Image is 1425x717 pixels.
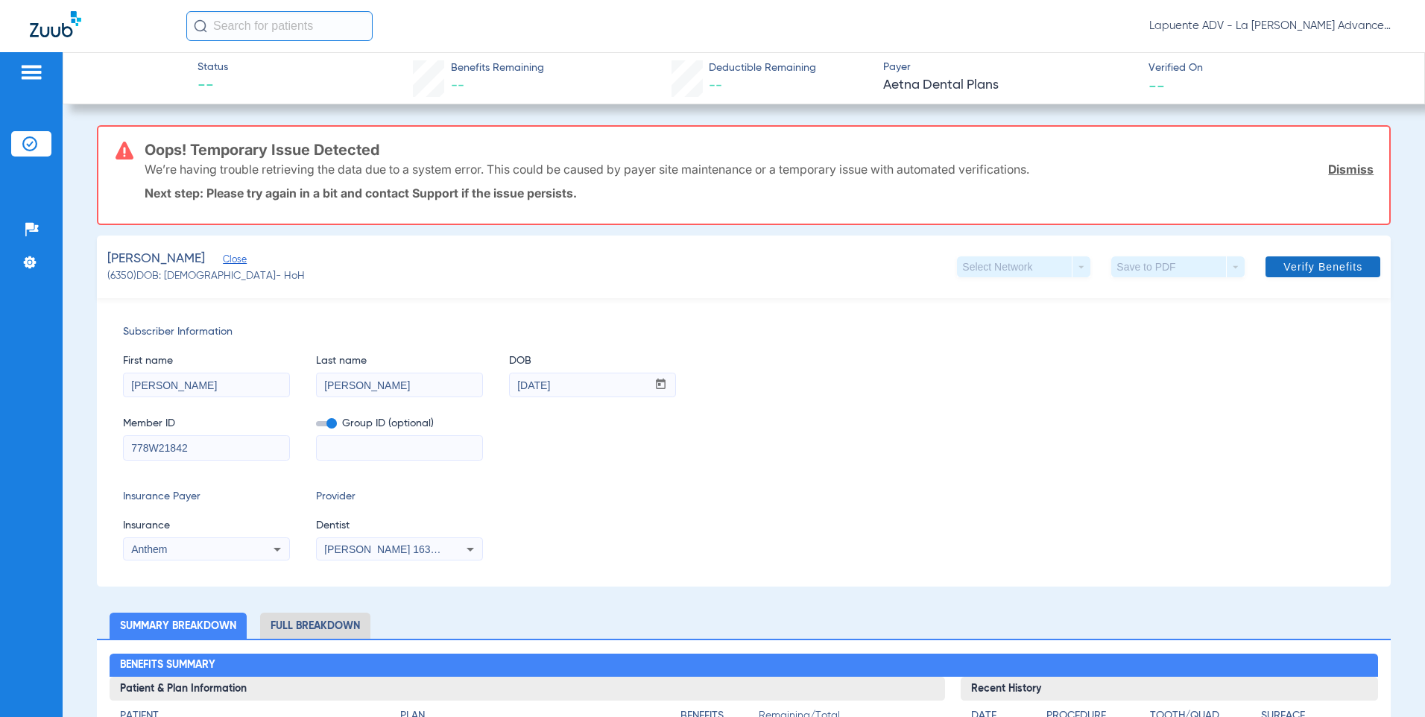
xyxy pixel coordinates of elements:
span: Lapuente ADV - La [PERSON_NAME] Advanced Dentistry [1149,19,1395,34]
img: hamburger-icon [19,63,43,81]
span: -- [709,79,722,92]
span: Payer [883,60,1136,75]
span: Anthem [131,543,167,555]
input: Search for patients [186,11,373,41]
span: Group ID (optional) [316,416,483,432]
img: Zuub Logo [30,11,81,37]
a: Dismiss [1328,162,1374,177]
h3: Recent History [961,677,1378,701]
span: [PERSON_NAME] [107,250,205,268]
h3: Oops! Temporary Issue Detected [145,142,1374,157]
span: Verified On [1148,60,1401,76]
span: Deductible Remaining [709,60,816,76]
span: Last name [316,353,483,369]
span: Member ID [123,416,290,432]
span: -- [198,76,228,97]
p: Next step: Please try again in a bit and contact Support if the issue persists. [145,186,1374,200]
img: error-icon [116,142,133,159]
button: Verify Benefits [1266,256,1380,277]
span: Aetna Dental Plans [883,76,1136,95]
li: Full Breakdown [260,613,370,639]
p: We’re having trouble retrieving the data due to a system error. This could be caused by payer sit... [145,162,1029,177]
span: Subscriber Information [123,324,1365,340]
span: Benefits Remaining [451,60,544,76]
span: DOB [509,353,676,369]
img: Search Icon [194,19,207,33]
span: [PERSON_NAME] 1639402225 [324,543,471,555]
span: Insurance [123,518,290,534]
h2: Benefits Summary [110,654,1378,677]
span: Status [198,60,228,75]
h3: Patient & Plan Information [110,677,944,701]
span: First name [123,353,290,369]
span: -- [451,79,464,92]
span: Verify Benefits [1283,261,1362,273]
span: Provider [316,489,483,505]
li: Summary Breakdown [110,613,247,639]
button: Open calendar [646,373,675,397]
span: Close [223,254,236,268]
span: -- [1148,78,1165,93]
span: Dentist [316,518,483,534]
span: (6350) DOB: [DEMOGRAPHIC_DATA] - HoH [107,268,305,284]
iframe: Chat Widget [1350,645,1425,717]
span: Insurance Payer [123,489,290,505]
